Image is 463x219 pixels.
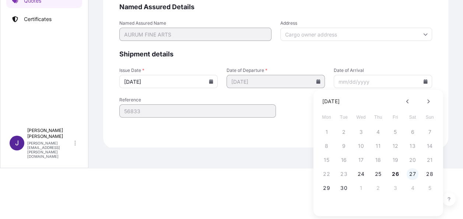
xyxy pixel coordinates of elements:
[334,75,432,88] input: mm/dd/yyyy
[27,141,73,159] p: [PERSON_NAME][EMAIL_ADDRESS][PERSON_NAME][DOMAIN_NAME]
[321,182,333,194] button: 29
[227,67,325,73] span: Date of Departure
[119,97,276,103] span: Reference
[322,97,340,106] div: [DATE]
[119,75,218,88] input: mm/dd/yyyy
[119,50,432,59] span: Shipment details
[355,168,367,180] button: 24
[24,15,52,23] p: Certificates
[407,182,418,194] button: 4
[119,67,218,73] span: Issue Date
[372,168,384,180] button: 25
[372,182,384,194] button: 2
[424,168,436,180] button: 28
[320,110,333,125] span: Monday
[389,168,401,180] button: 26
[27,128,73,139] p: [PERSON_NAME] [PERSON_NAME]
[119,3,432,11] span: Named Assured Details
[407,168,418,180] button: 27
[354,110,368,125] span: Wednesday
[6,12,82,27] a: Certificates
[280,20,432,26] span: Address
[372,110,385,125] span: Thursday
[338,182,350,194] button: 30
[280,28,432,41] input: Cargo owner address
[389,182,401,194] button: 3
[227,75,325,88] input: mm/dd/yyyy
[119,104,276,118] input: Your internal reference
[119,20,271,26] span: Named Assured Name
[337,110,350,125] span: Tuesday
[406,110,419,125] span: Saturday
[424,182,436,194] button: 5
[15,139,19,147] span: J
[423,110,436,125] span: Sunday
[389,110,402,125] span: Friday
[334,67,432,73] span: Date of Arrival
[355,182,367,194] button: 1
